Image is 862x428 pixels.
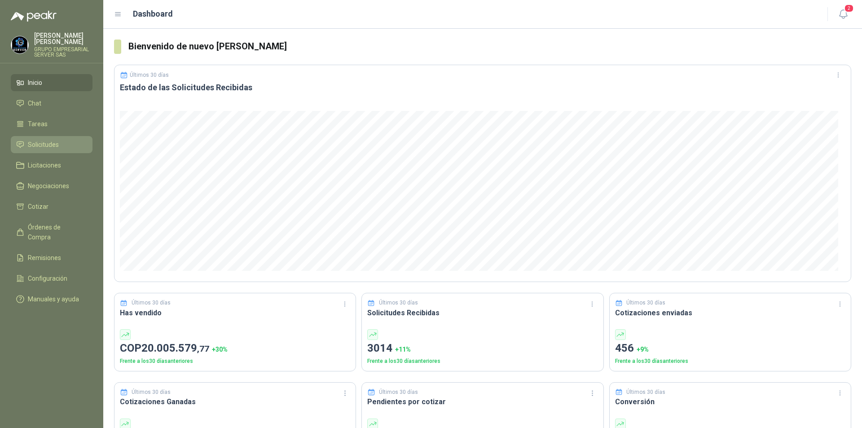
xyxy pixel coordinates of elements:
[28,181,69,191] span: Negociaciones
[28,274,67,283] span: Configuración
[11,11,57,22] img: Logo peakr
[11,270,92,287] a: Configuración
[28,160,61,170] span: Licitaciones
[395,346,411,353] span: + 11 %
[34,32,92,45] p: [PERSON_NAME] [PERSON_NAME]
[626,299,665,307] p: Últimos 30 días
[28,253,61,263] span: Remisiones
[626,388,665,397] p: Últimos 30 días
[615,307,845,318] h3: Cotizaciones enviadas
[11,74,92,91] a: Inicio
[133,8,173,20] h1: Dashboard
[379,388,418,397] p: Últimos 30 días
[141,342,209,354] span: 20.005.579
[28,119,48,129] span: Tareas
[28,222,84,242] span: Órdenes de Compra
[615,340,845,357] p: 456
[28,294,79,304] span: Manuales y ayuda
[637,346,649,353] span: + 9 %
[11,95,92,112] a: Chat
[11,219,92,246] a: Órdenes de Compra
[367,340,598,357] p: 3014
[130,72,169,78] p: Últimos 30 días
[367,396,598,407] h3: Pendientes por cotizar
[120,340,350,357] p: COP
[132,388,171,397] p: Últimos 30 días
[28,78,42,88] span: Inicio
[11,198,92,215] a: Cotizar
[128,40,851,53] h3: Bienvenido de nuevo [PERSON_NAME]
[11,291,92,308] a: Manuales y ayuda
[28,202,48,212] span: Cotizar
[367,357,598,366] p: Frente a los 30 días anteriores
[28,98,41,108] span: Chat
[120,357,350,366] p: Frente a los 30 días anteriores
[120,82,845,93] h3: Estado de las Solicitudes Recibidas
[28,140,59,150] span: Solicitudes
[11,36,28,53] img: Company Logo
[120,307,350,318] h3: Has vendido
[120,396,350,407] h3: Cotizaciones Ganadas
[615,357,845,366] p: Frente a los 30 días anteriores
[844,4,854,13] span: 2
[379,299,418,307] p: Últimos 30 días
[367,307,598,318] h3: Solicitudes Recibidas
[11,136,92,153] a: Solicitudes
[11,249,92,266] a: Remisiones
[11,177,92,194] a: Negociaciones
[11,157,92,174] a: Licitaciones
[132,299,171,307] p: Últimos 30 días
[34,47,92,57] p: GRUPO EMPRESARIAL SERVER SAS
[11,115,92,132] a: Tareas
[212,346,228,353] span: + 30 %
[197,344,209,354] span: ,77
[835,6,851,22] button: 2
[615,396,845,407] h3: Conversión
